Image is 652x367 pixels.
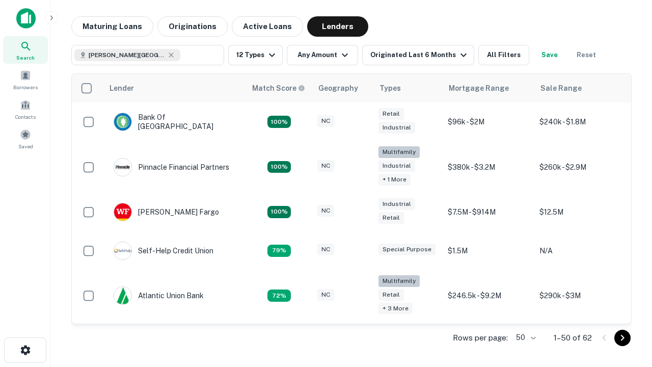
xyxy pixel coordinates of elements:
[317,205,334,217] div: NC
[114,159,131,176] img: picture
[554,332,592,344] p: 1–50 of 62
[534,321,626,360] td: $480k - $3.1M
[307,16,368,37] button: Lenders
[114,286,204,305] div: Atlantic Union Bank
[378,289,404,301] div: Retail
[534,102,626,141] td: $240k - $1.8M
[16,8,36,29] img: capitalize-icon.png
[378,303,413,314] div: + 3 more
[453,332,508,344] p: Rows per page:
[114,242,131,259] img: picture
[443,141,534,193] td: $380k - $3.2M
[114,203,219,221] div: [PERSON_NAME] Fargo
[103,74,246,102] th: Lender
[443,193,534,231] td: $7.5M - $914M
[3,95,48,123] a: Contacts
[317,289,334,301] div: NC
[267,206,291,218] div: Matching Properties: 15, hasApolloMatch: undefined
[449,82,509,94] div: Mortgage Range
[378,146,420,158] div: Multifamily
[534,231,626,270] td: N/A
[534,74,626,102] th: Sale Range
[114,113,236,131] div: Bank Of [GEOGRAPHIC_DATA]
[373,74,443,102] th: Types
[71,16,153,37] button: Maturing Loans
[15,113,36,121] span: Contacts
[157,16,228,37] button: Originations
[114,113,131,130] img: picture
[512,330,537,345] div: 50
[110,82,134,94] div: Lender
[378,122,415,134] div: Industrial
[534,193,626,231] td: $12.5M
[3,125,48,152] a: Saved
[114,158,229,176] div: Pinnacle Financial Partners
[267,290,291,302] div: Matching Properties: 10, hasApolloMatch: undefined
[252,83,305,94] div: Capitalize uses an advanced AI algorithm to match your search with the best lender. The match sco...
[478,45,529,65] button: All Filters
[252,83,303,94] h6: Match Score
[540,82,582,94] div: Sale Range
[362,45,474,65] button: Originated Last 6 Months
[3,36,48,64] a: Search
[114,242,213,260] div: Self-help Credit Union
[18,142,33,150] span: Saved
[246,74,312,102] th: Capitalize uses an advanced AI algorithm to match your search with the best lender. The match sco...
[3,66,48,93] a: Borrowers
[287,45,358,65] button: Any Amount
[378,198,415,210] div: Industrial
[614,330,631,346] button: Go to next page
[267,245,291,257] div: Matching Properties: 11, hasApolloMatch: undefined
[13,83,38,91] span: Borrowers
[379,82,401,94] div: Types
[267,116,291,128] div: Matching Properties: 14, hasApolloMatch: undefined
[378,174,411,186] div: + 1 more
[378,244,436,255] div: Special Purpose
[378,108,404,120] div: Retail
[317,160,334,172] div: NC
[533,45,566,65] button: Save your search to get updates of matches that match your search criteria.
[370,49,470,61] div: Originated Last 6 Months
[89,50,165,60] span: [PERSON_NAME][GEOGRAPHIC_DATA], [GEOGRAPHIC_DATA]
[378,212,404,224] div: Retail
[114,203,131,221] img: picture
[317,244,334,255] div: NC
[601,253,652,302] iframe: Chat Widget
[443,231,534,270] td: $1.5M
[570,45,603,65] button: Reset
[534,141,626,193] td: $260k - $2.9M
[114,287,131,304] img: picture
[443,270,534,322] td: $246.5k - $9.2M
[232,16,303,37] button: Active Loans
[267,161,291,173] div: Matching Properties: 25, hasApolloMatch: undefined
[443,321,534,360] td: $200k - $3.3M
[228,45,283,65] button: 12 Types
[443,74,534,102] th: Mortgage Range
[378,160,415,172] div: Industrial
[443,102,534,141] td: $96k - $2M
[312,74,373,102] th: Geography
[534,270,626,322] td: $290k - $3M
[317,115,334,127] div: NC
[378,275,420,287] div: Multifamily
[16,54,35,62] span: Search
[318,82,358,94] div: Geography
